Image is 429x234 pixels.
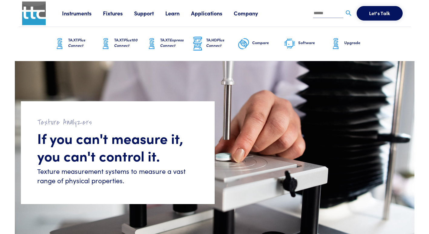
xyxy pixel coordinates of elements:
[54,36,66,51] img: ta-xt-graphic.png
[146,36,158,51] img: ta-xt-graphic.png
[100,36,112,51] img: ta-xt-graphic.png
[330,36,342,51] img: ta-xt-graphic.png
[192,36,204,52] img: ta-hd-graphic.png
[37,167,198,185] h6: Texture measurement systems to measure a vast range of physical properties.
[114,37,138,48] span: Plus100 Connect
[238,36,250,51] img: compare-graphic.png
[284,37,296,50] img: software-graphic.png
[357,6,403,21] button: Let's Talk
[62,9,103,17] a: Instruments
[165,9,191,17] a: Learn
[252,40,284,45] h6: Compare
[68,37,100,48] h6: TA.XT
[344,40,376,45] h6: Upgrade
[146,27,192,61] a: TA.XTExpress Connect
[68,37,85,48] span: Plus Connect
[284,27,330,61] a: Software
[206,37,224,48] span: Plus Connect
[238,27,284,61] a: Compare
[206,37,238,48] h6: TA.HD
[192,27,238,61] a: TA.HDPlus Connect
[100,27,146,61] a: TA.XTPlus100 Connect
[160,37,184,48] span: Express Connect
[234,9,269,17] a: Company
[134,9,165,17] a: Support
[160,37,192,48] h6: TA.XT
[103,9,134,17] a: Fixtures
[22,2,46,25] img: ttc_logo_1x1_v1.0.png
[330,27,376,61] a: Upgrade
[54,27,100,61] a: TA.XTPlus Connect
[298,40,330,45] h6: Software
[37,129,198,164] h1: If you can't measure it, you can't control it.
[37,118,198,127] h2: Texture Analyzers
[191,9,234,17] a: Applications
[114,37,146,48] h6: TA.XT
